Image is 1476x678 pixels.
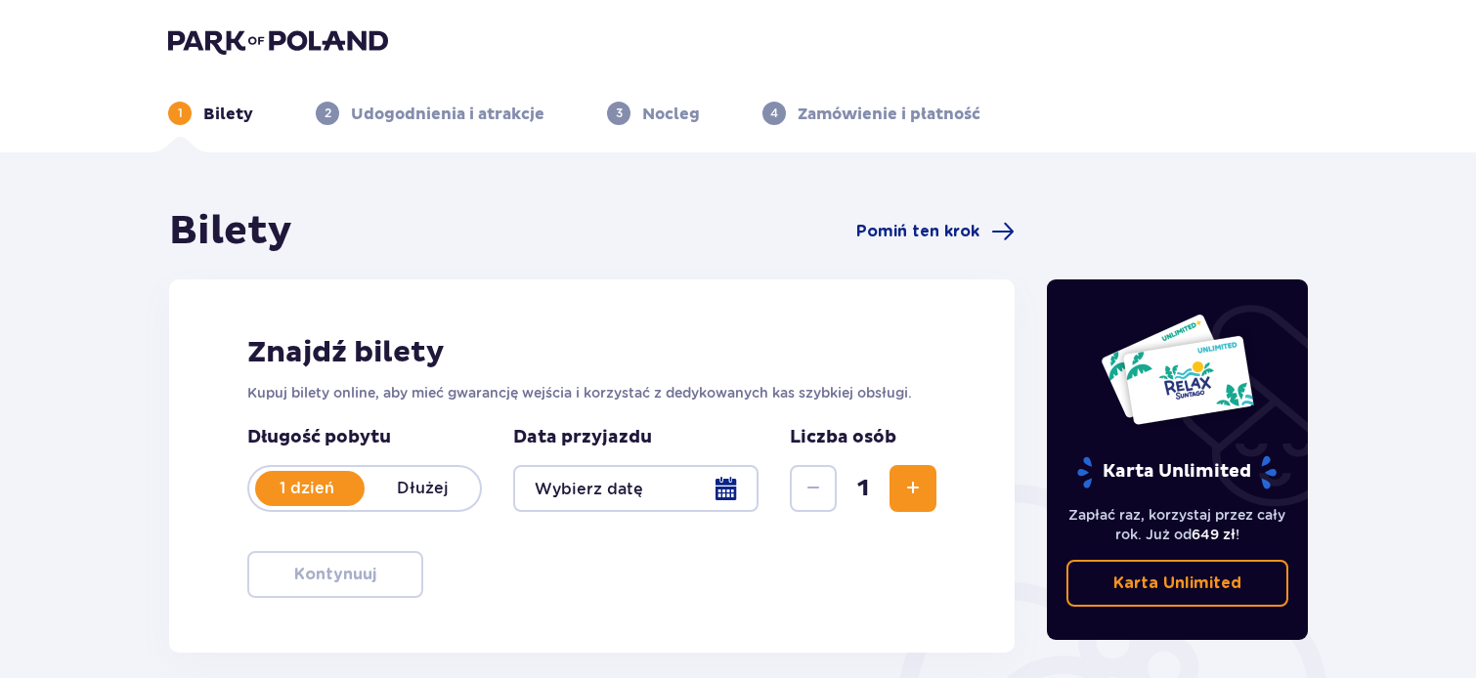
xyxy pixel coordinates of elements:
[762,102,980,125] div: 4Zamówienie i płatność
[247,551,423,598] button: Kontynuuj
[790,465,837,512] button: Zmniejsz
[365,478,480,499] p: Dłużej
[616,105,623,122] p: 3
[169,207,292,256] h1: Bilety
[247,426,482,449] p: Długość pobytu
[325,105,331,122] p: 2
[1113,572,1241,594] p: Karta Unlimited
[1192,527,1236,542] span: 649 zł
[1066,560,1289,607] a: Karta Unlimited
[249,478,365,499] p: 1 dzień
[798,104,980,125] p: Zamówienie i płatność
[168,102,253,125] div: 1Bilety
[247,383,936,403] p: Kupuj bilety online, aby mieć gwarancję wejścia i korzystać z dedykowanych kas szybkiej obsługi.
[1066,505,1289,544] p: Zapłać raz, korzystaj przez cały rok. Już od !
[178,105,183,122] p: 1
[247,334,936,371] h2: Znajdź bilety
[607,102,700,125] div: 3Nocleg
[1100,313,1255,426] img: Dwie karty całoroczne do Suntago z napisem 'UNLIMITED RELAX', na białym tle z tropikalnymi liśćmi...
[1075,455,1279,489] p: Karta Unlimited
[856,221,979,242] span: Pomiń ten krok
[841,474,886,503] span: 1
[770,105,778,122] p: 4
[203,104,253,125] p: Bilety
[294,564,376,585] p: Kontynuuj
[790,426,896,449] p: Liczba osób
[351,104,544,125] p: Udogodnienia i atrakcje
[856,220,1015,243] a: Pomiń ten krok
[513,426,652,449] p: Data przyjazdu
[890,465,936,512] button: Zwiększ
[168,27,388,55] img: Park of Poland logo
[642,104,700,125] p: Nocleg
[316,102,544,125] div: 2Udogodnienia i atrakcje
